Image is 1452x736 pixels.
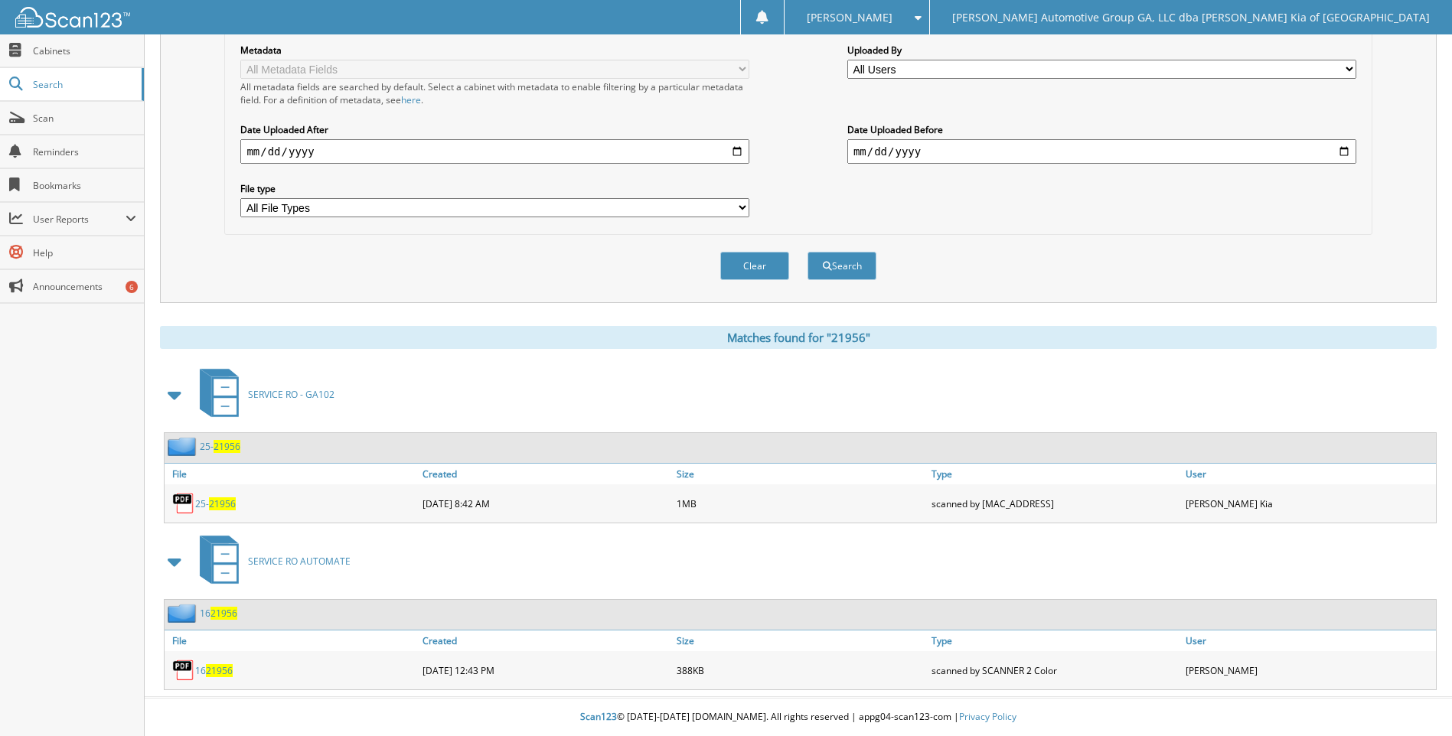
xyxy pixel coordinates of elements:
a: File [165,630,419,651]
a: SERVICE RO AUTOMATE [191,531,351,591]
span: SERVICE RO - GA102 [248,388,334,401]
img: folder2.png [168,604,200,623]
div: All metadata fields are searched by default. Select a cabinet with metadata to enable filtering b... [240,80,749,106]
label: Metadata [240,44,749,57]
span: 21956 [210,607,237,620]
span: Search [33,78,134,91]
button: Search [808,252,876,280]
a: Created [419,464,673,484]
a: Created [419,630,673,651]
a: Type [928,464,1182,484]
a: 1621956 [195,664,233,677]
div: [DATE] 12:43 PM [419,655,673,686]
a: Size [673,464,927,484]
a: here [401,93,421,106]
span: 21956 [206,664,233,677]
a: User [1182,464,1436,484]
a: User [1182,630,1436,651]
span: User Reports [33,213,126,226]
a: File [165,464,419,484]
a: SERVICE RO - GA102 [191,364,334,425]
span: Reminders [33,145,136,158]
img: PDF.png [172,492,195,515]
a: 25-21956 [195,497,236,510]
div: Matches found for "21956" [160,326,1437,349]
div: [PERSON_NAME] Kia [1182,488,1436,519]
span: 21956 [214,440,240,453]
span: Scan123 [580,710,617,723]
button: Clear [720,252,789,280]
span: Scan [33,112,136,125]
img: PDF.png [172,659,195,682]
span: SERVICE RO AUTOMATE [248,555,351,568]
span: Bookmarks [33,179,136,192]
div: scanned by [MAC_ADDRESS] [928,488,1182,519]
a: Size [673,630,927,651]
label: Date Uploaded After [240,123,749,136]
span: Help [33,246,136,259]
div: 388KB [673,655,927,686]
iframe: Chat Widget [1375,663,1452,736]
input: end [847,139,1356,164]
img: folder2.png [168,437,200,456]
span: [PERSON_NAME] [807,13,892,22]
div: 6 [126,281,138,293]
label: Uploaded By [847,44,1356,57]
input: start [240,139,749,164]
a: 1621956 [200,607,237,620]
img: scan123-logo-white.svg [15,7,130,28]
a: Privacy Policy [959,710,1016,723]
label: Date Uploaded Before [847,123,1356,136]
div: [DATE] 8:42 AM [419,488,673,519]
span: 21956 [209,497,236,510]
a: Type [928,630,1182,651]
span: Announcements [33,280,136,293]
div: [PERSON_NAME] [1182,655,1436,686]
div: scanned by SCANNER 2 Color [928,655,1182,686]
div: 1MB [673,488,927,519]
a: 25-21956 [200,440,240,453]
div: © [DATE]-[DATE] [DOMAIN_NAME]. All rights reserved | appg04-scan123-com | [145,699,1452,736]
span: [PERSON_NAME] Automotive Group GA, LLC dba [PERSON_NAME] Kia of [GEOGRAPHIC_DATA] [952,13,1430,22]
span: Cabinets [33,44,136,57]
label: File type [240,182,749,195]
